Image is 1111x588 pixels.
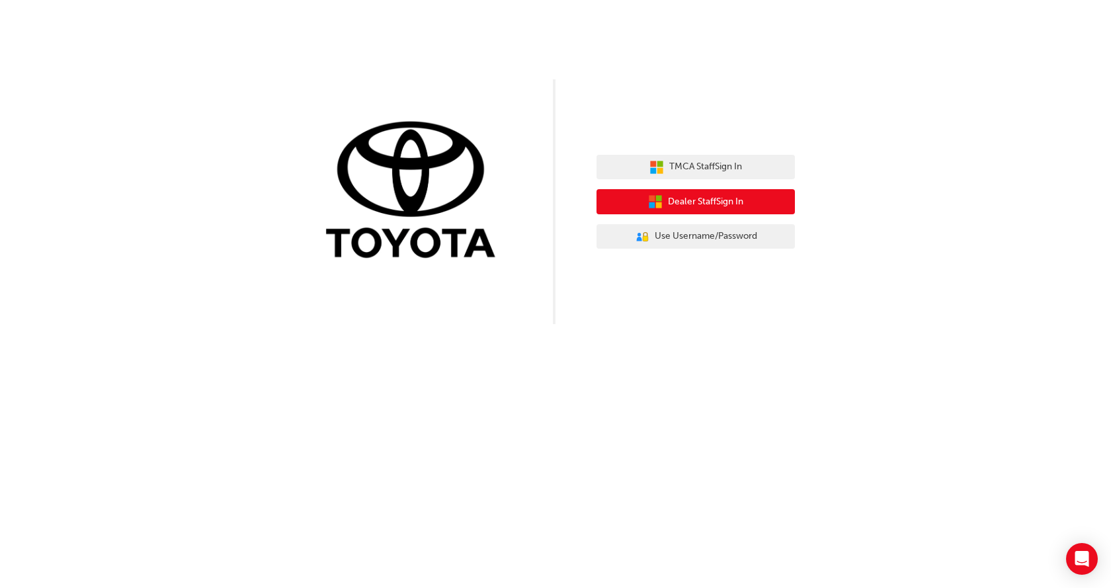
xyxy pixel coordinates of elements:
[669,159,742,175] span: TMCA Staff Sign In
[668,194,743,210] span: Dealer Staff Sign In
[316,118,514,265] img: Trak
[597,189,795,214] button: Dealer StaffSign In
[655,229,757,244] span: Use Username/Password
[597,155,795,180] button: TMCA StaffSign In
[597,224,795,249] button: Use Username/Password
[1066,543,1098,575] div: Open Intercom Messenger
